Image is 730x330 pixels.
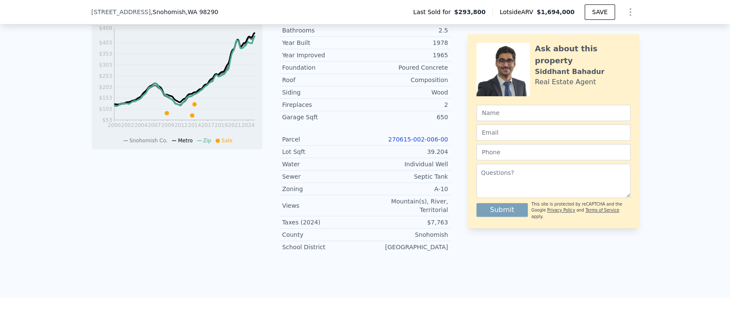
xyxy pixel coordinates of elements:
span: $293,800 [454,8,486,16]
tspan: 2000 [107,122,121,128]
input: Phone [476,144,630,160]
button: Show Options [622,3,639,21]
tspan: 2012 [174,122,188,128]
div: Garage Sqft [282,113,365,121]
div: Views [282,201,365,210]
span: , Snohomish [151,8,218,16]
div: Mountain(s), River, Territorial [365,197,448,214]
span: Last Sold for [413,8,454,16]
div: Poured Concrete [365,63,448,72]
div: Composition [365,76,448,84]
tspan: $153 [99,95,112,101]
div: Year Built [282,38,365,47]
tspan: 2017 [201,122,214,128]
tspan: $203 [99,84,112,90]
div: Fireplaces [282,100,365,109]
span: Zip [203,138,211,144]
div: Septic Tank [365,172,448,181]
span: Lotside ARV [499,8,536,16]
div: Siding [282,88,365,97]
div: 2 [365,100,448,109]
div: Roof [282,76,365,84]
div: Real Estate Agent [535,77,596,87]
tspan: $403 [99,40,112,46]
a: Privacy Policy [547,208,575,212]
tspan: 2024 [241,122,254,128]
tspan: 2021 [228,122,241,128]
div: Bathrooms [282,26,365,35]
tspan: $103 [99,106,112,112]
tspan: $253 [99,73,112,79]
a: Terms of Service [585,208,619,212]
div: $7,763 [365,218,448,227]
tspan: 2007 [148,122,161,128]
tspan: 2014 [188,122,201,128]
div: Ask about this property [535,43,630,67]
input: Name [476,105,630,121]
tspan: 2002 [121,122,134,128]
div: Siddhant Bahadur [535,67,605,77]
tspan: 2004 [134,122,148,128]
div: Taxes (2024) [282,218,365,227]
span: Sale [222,138,233,144]
div: This site is protected by reCAPTCHA and the Google and apply. [531,201,630,220]
tspan: $303 [99,62,112,68]
div: Water [282,160,365,168]
span: , WA 98290 [186,9,218,15]
div: Zoning [282,185,365,193]
span: $1,694,000 [537,9,575,15]
div: [GEOGRAPHIC_DATA] [365,243,448,251]
div: 2.5 [365,26,448,35]
div: A-10 [365,185,448,193]
span: Metro [178,138,192,144]
a: 270615-002-006-00 [388,136,448,143]
tspan: $469 [99,25,112,31]
div: 650 [365,113,448,121]
div: Individual Well [365,160,448,168]
button: SAVE [585,4,615,20]
div: Parcel [282,135,365,144]
div: School District [282,243,365,251]
div: Sewer [282,172,365,181]
tspan: 2009 [161,122,174,128]
tspan: 2019 [214,122,228,128]
div: 39.204 [365,147,448,156]
div: County [282,230,365,239]
span: [STREET_ADDRESS] [92,8,151,16]
div: 1978 [365,38,448,47]
div: Snohomish [365,230,448,239]
div: Year Improved [282,51,365,59]
div: Wood [365,88,448,97]
div: 1965 [365,51,448,59]
tspan: $53 [102,117,112,123]
div: Lot Sqft [282,147,365,156]
input: Email [476,124,630,141]
button: Submit [476,203,528,217]
tspan: $353 [99,51,112,57]
span: Snohomish Co. [130,138,168,144]
div: Foundation [282,63,365,72]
